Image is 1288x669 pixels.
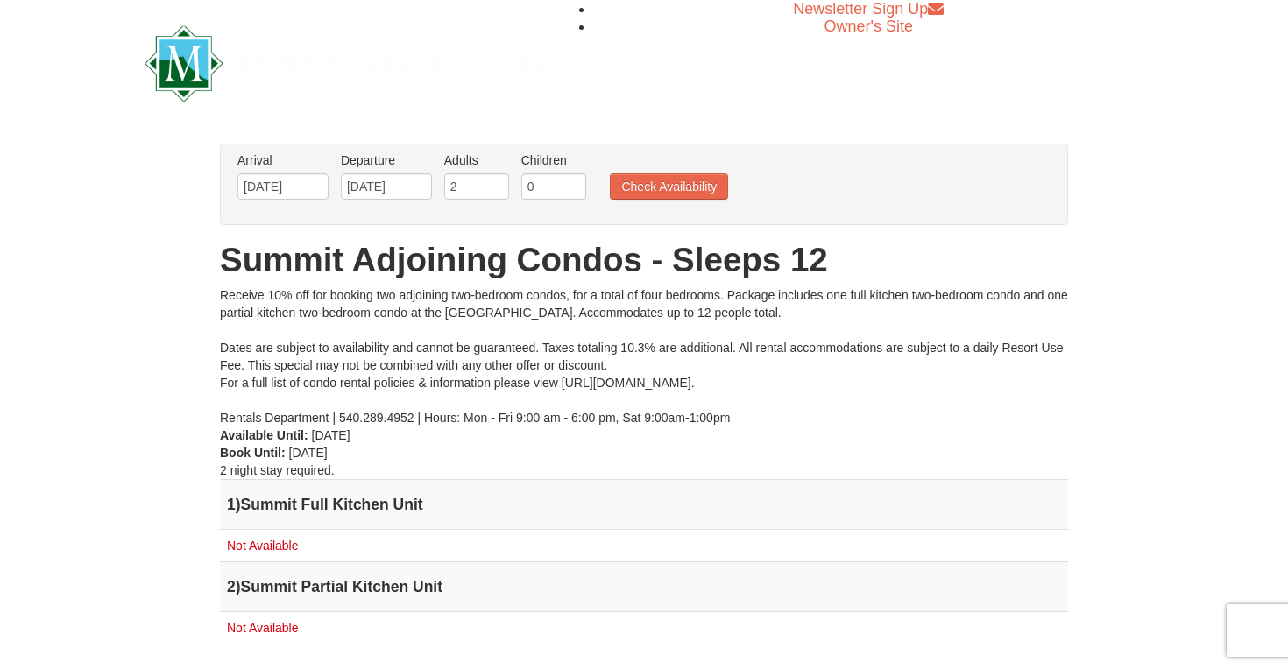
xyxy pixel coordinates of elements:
h4: 2 Summit Partial Kitchen Unit [227,578,1061,595]
h1: Summit Adjoining Condos - Sleeps 12 [220,243,1068,278]
img: Massanutten Resort Logo [145,25,546,102]
span: [DATE] [289,446,328,460]
h4: 1 Summit Full Kitchen Unit [227,496,1061,513]
strong: Available Until: [220,428,308,442]
span: 2 night stay required. [220,463,335,477]
label: Adults [444,151,509,169]
span: ) [236,496,241,513]
button: Check Availability [610,173,728,200]
div: Receive 10% off for booking two adjoining two-bedroom condos, for a total of four bedrooms. Packa... [220,286,1068,426]
span: ) [236,578,241,595]
a: Massanutten Resort [145,40,546,81]
a: Owner's Site [824,18,913,35]
label: Arrival [237,151,329,169]
span: Not Available [227,539,298,553]
strong: Book Until: [220,446,286,460]
span: [DATE] [312,428,350,442]
label: Children [521,151,586,169]
span: Not Available [227,621,298,635]
label: Departure [341,151,432,169]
